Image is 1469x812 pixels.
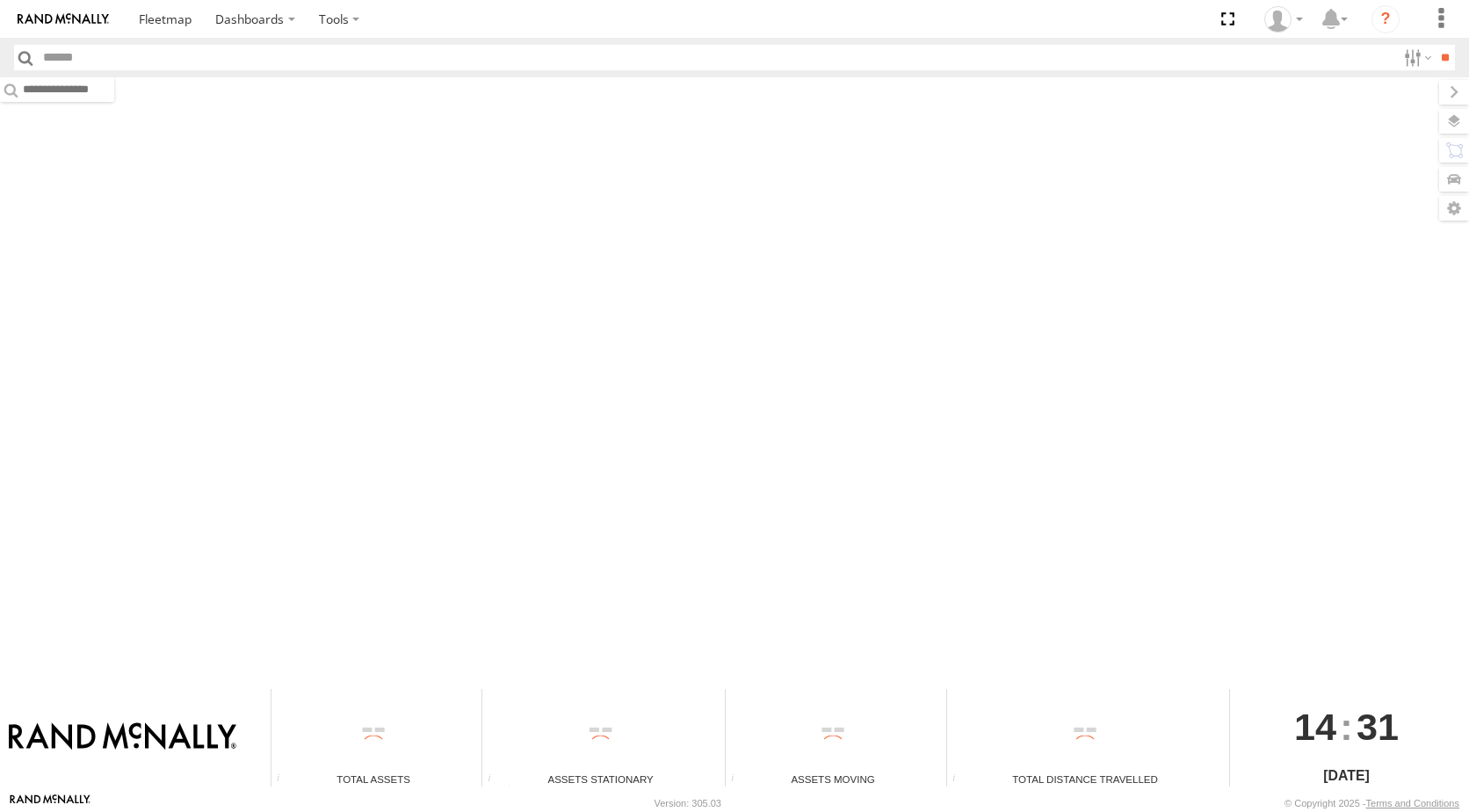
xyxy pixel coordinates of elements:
div: Valeo Dash [1258,6,1309,33]
div: Assets Moving [726,772,940,787]
span: 14 [1294,689,1336,765]
img: Rand McNally [9,722,236,752]
div: [DATE] [1230,765,1463,787]
label: Search Filter Options [1397,45,1435,70]
div: Version: 305.03 [655,798,721,808]
div: Total number of assets current stationary. [482,773,509,787]
a: Visit our Website [10,794,90,812]
i: ? [1371,5,1400,33]
a: Terms and Conditions [1366,798,1459,808]
div: Total number of assets current in transit. [726,773,752,787]
img: rand-logo.svg [18,13,109,25]
div: Total Distance Travelled [947,772,1223,787]
div: : [1230,689,1463,765]
div: Total number of Enabled Assets [271,773,298,787]
div: Assets Stationary [482,772,719,787]
div: Total distance travelled by all assets within specified date range and applied filters [947,773,973,787]
span: 31 [1357,689,1399,765]
div: Total Assets [271,772,475,787]
div: © Copyright 2025 - [1284,798,1459,808]
label: Map Settings [1439,196,1469,221]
